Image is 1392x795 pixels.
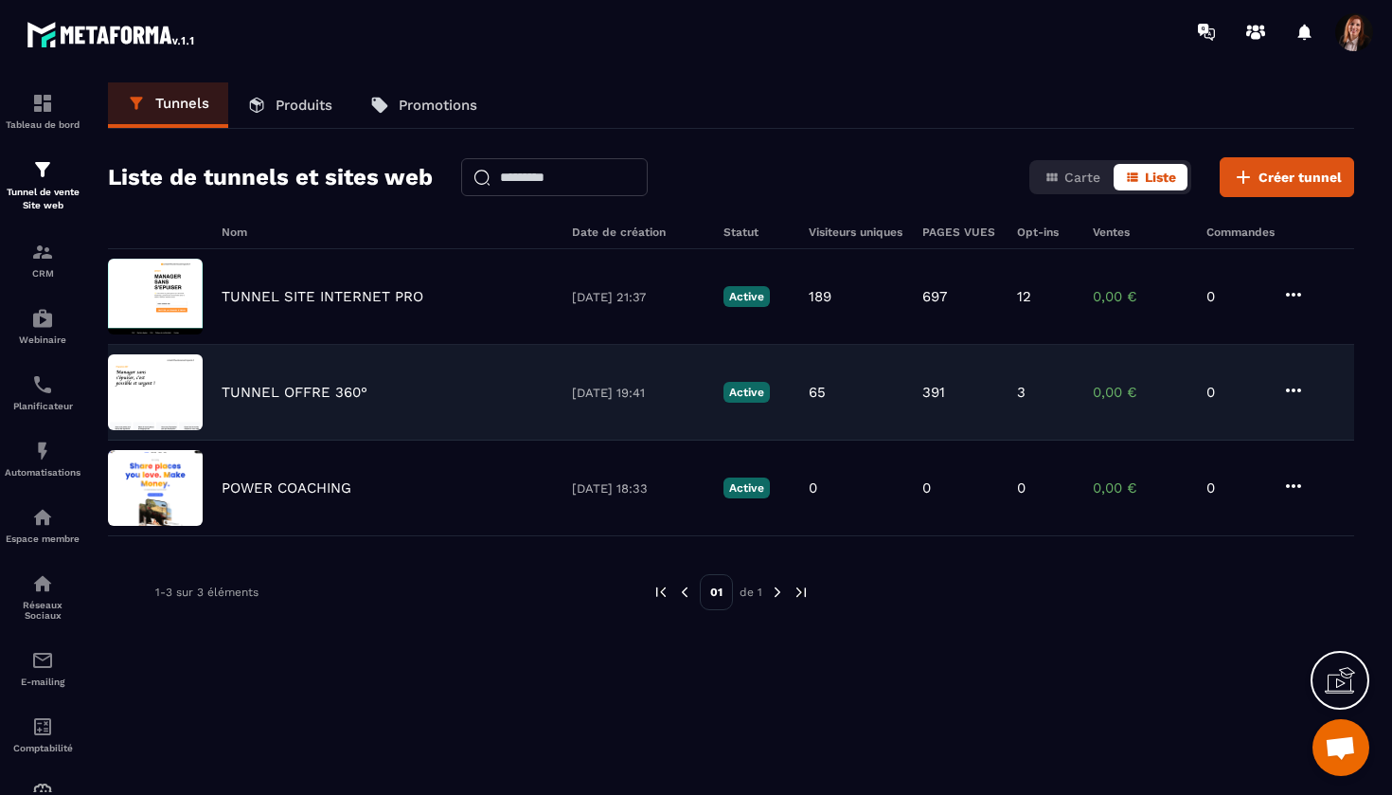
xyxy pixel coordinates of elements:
[108,259,203,334] img: image
[31,92,54,115] img: formation
[222,479,351,497] p: POWER COACHING
[31,158,54,181] img: formation
[222,384,367,401] p: TUNNEL OFFRE 360°
[1033,164,1112,190] button: Carte
[5,533,80,544] p: Espace membre
[1145,170,1176,185] span: Liste
[1093,226,1187,239] h6: Ventes
[276,97,332,114] p: Produits
[723,478,770,498] p: Active
[1093,479,1187,497] p: 0,00 €
[1220,157,1354,197] button: Créer tunnel
[31,649,54,672] img: email
[5,635,80,701] a: emailemailE-mailing
[5,743,80,753] p: Comptabilité
[108,354,203,430] img: image
[652,584,669,601] img: prev
[31,241,54,263] img: formation
[922,288,947,305] p: 697
[1206,479,1263,497] p: 0
[5,492,80,558] a: automationsautomationsEspace membre
[723,226,790,239] h6: Statut
[1064,170,1100,185] span: Carte
[572,481,705,496] p: [DATE] 18:33
[1017,384,1026,401] p: 3
[1206,288,1263,305] p: 0
[108,158,433,196] h2: Liste de tunnels et sites web
[922,384,945,401] p: 391
[5,558,80,635] a: social-networksocial-networkRéseaux Sociaux
[1017,479,1026,497] p: 0
[809,384,826,401] p: 65
[1093,288,1187,305] p: 0,00 €
[351,82,496,128] a: Promotions
[809,226,903,239] h6: Visiteurs uniques
[31,715,54,738] img: accountant
[5,467,80,478] p: Automatisations
[809,479,817,497] p: 0
[31,307,54,330] img: automations
[31,572,54,595] img: social-network
[572,226,705,239] h6: Date de création
[5,701,80,768] a: accountantaccountantComptabilité
[572,290,705,304] p: [DATE] 21:37
[5,268,80,279] p: CRM
[1258,168,1342,187] span: Créer tunnel
[222,288,423,305] p: TUNNEL SITE INTERNET PRO
[5,144,80,226] a: formationformationTunnel de vente Site web
[1206,226,1275,239] h6: Commandes
[1312,719,1369,776] div: Ouvrir le chat
[27,17,197,51] img: logo
[700,574,733,610] p: 01
[108,450,203,526] img: image
[31,506,54,529] img: automations
[5,425,80,492] a: automationsautomationsAutomatisations
[5,677,80,687] p: E-mailing
[5,226,80,293] a: formationformationCRM
[1114,164,1187,190] button: Liste
[5,119,80,130] p: Tableau de bord
[922,226,998,239] h6: PAGES VUES
[155,586,259,599] p: 1-3 sur 3 éléments
[1017,288,1031,305] p: 12
[5,600,80,621] p: Réseaux Sociaux
[922,479,931,497] p: 0
[572,386,705,400] p: [DATE] 19:41
[676,584,693,601] img: prev
[1093,384,1187,401] p: 0,00 €
[740,585,762,600] p: de 1
[5,401,80,411] p: Planificateur
[222,226,553,239] h6: Nom
[809,288,831,305] p: 189
[1206,384,1263,401] p: 0
[793,584,810,601] img: next
[31,440,54,462] img: automations
[769,584,786,601] img: next
[5,293,80,359] a: automationsautomationsWebinaire
[108,82,228,128] a: Tunnels
[1017,226,1074,239] h6: Opt-ins
[399,97,477,114] p: Promotions
[723,382,770,403] p: Active
[5,334,80,345] p: Webinaire
[155,95,209,112] p: Tunnels
[5,78,80,144] a: formationformationTableau de bord
[228,82,351,128] a: Produits
[723,286,770,307] p: Active
[5,186,80,212] p: Tunnel de vente Site web
[31,373,54,396] img: scheduler
[5,359,80,425] a: schedulerschedulerPlanificateur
